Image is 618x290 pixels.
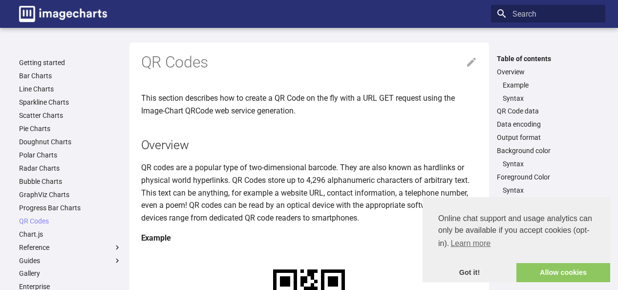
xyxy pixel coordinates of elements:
[491,5,605,22] input: Search
[19,111,122,120] a: Scatter Charts
[19,243,122,252] label: Reference
[141,52,477,73] h1: QR Codes
[19,58,122,67] a: Getting started
[516,263,610,283] a: allow cookies
[19,190,122,199] a: GraphViz Charts
[19,230,122,239] a: Chart.js
[19,98,122,107] a: Sparkline Charts
[497,159,599,168] nav: Background color
[141,136,477,154] h2: Overview
[19,6,107,22] img: logo
[497,186,599,195] nav: Foreground Color
[19,217,122,225] a: QR Codes
[497,146,599,155] a: Background color
[19,203,122,212] a: Progress Bar Charts
[19,85,122,93] a: Line Charts
[19,164,122,173] a: Radar Charts
[15,2,111,26] a: Image-Charts documentation
[141,161,477,224] p: QR codes are a popular type of two-dimensional barcode. They are also known as hardlinks or physi...
[141,92,477,117] p: This section describes how to create a QR Code on the fly with a URL GET request using the Image-...
[19,269,122,278] a: Gallery
[497,81,599,103] nav: Overview
[423,197,610,282] div: cookieconsent
[19,124,122,133] a: Pie Charts
[19,256,122,265] label: Guides
[497,133,599,142] a: Output format
[503,186,599,195] a: Syntax
[491,54,605,63] label: Table of contents
[497,67,599,76] a: Overview
[423,263,516,283] a: dismiss cookie message
[503,159,599,168] a: Syntax
[449,236,492,251] a: learn more about cookies
[19,151,122,159] a: Polar Charts
[503,81,599,89] a: Example
[19,137,122,146] a: Doughnut Charts
[503,94,599,103] a: Syntax
[438,213,595,251] span: Online chat support and usage analytics can only be available if you accept cookies (opt-in).
[497,120,599,129] a: Data encoding
[497,107,599,115] a: QR Code data
[141,232,477,245] h4: Example
[19,177,122,186] a: Bubble Charts
[497,173,599,181] a: Foreground Color
[491,54,605,208] nav: Table of contents
[19,71,122,80] a: Bar Charts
